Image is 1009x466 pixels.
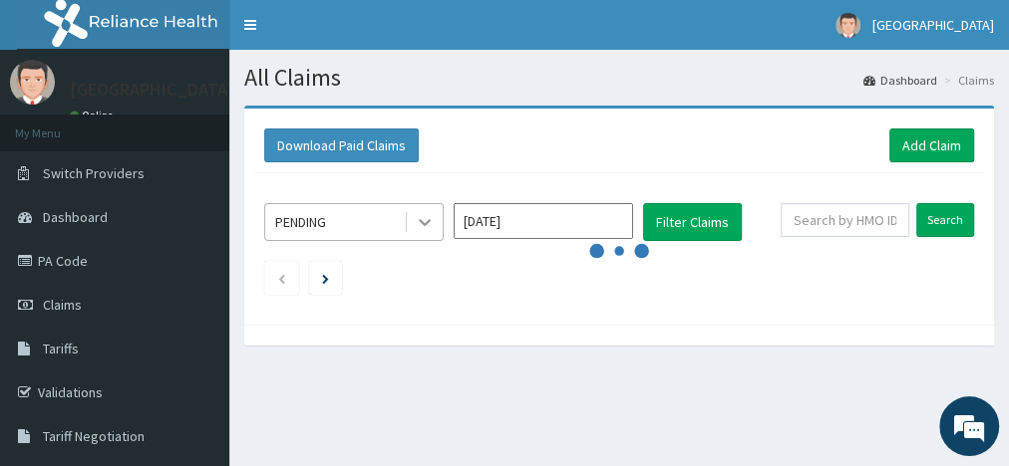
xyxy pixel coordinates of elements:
[277,269,286,287] a: Previous page
[43,208,108,226] span: Dashboard
[43,340,79,357] span: Tariffs
[244,65,994,91] h1: All Claims
[863,72,937,89] a: Dashboard
[836,13,860,38] img: User Image
[70,81,234,99] p: [GEOGRAPHIC_DATA]
[781,203,909,237] input: Search by HMO ID
[454,203,633,239] input: Select Month and Year
[70,109,118,122] a: Online
[275,212,326,232] div: PENDING
[643,203,742,241] button: Filter Claims
[872,16,994,34] span: [GEOGRAPHIC_DATA]
[10,60,55,105] img: User Image
[264,128,419,162] button: Download Paid Claims
[889,128,974,162] a: Add Claim
[43,427,145,445] span: Tariff Negotiation
[322,269,329,287] a: Next page
[939,72,994,89] li: Claims
[43,164,145,182] span: Switch Providers
[916,203,974,237] input: Search
[43,296,82,314] span: Claims
[589,221,649,281] svg: audio-loading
